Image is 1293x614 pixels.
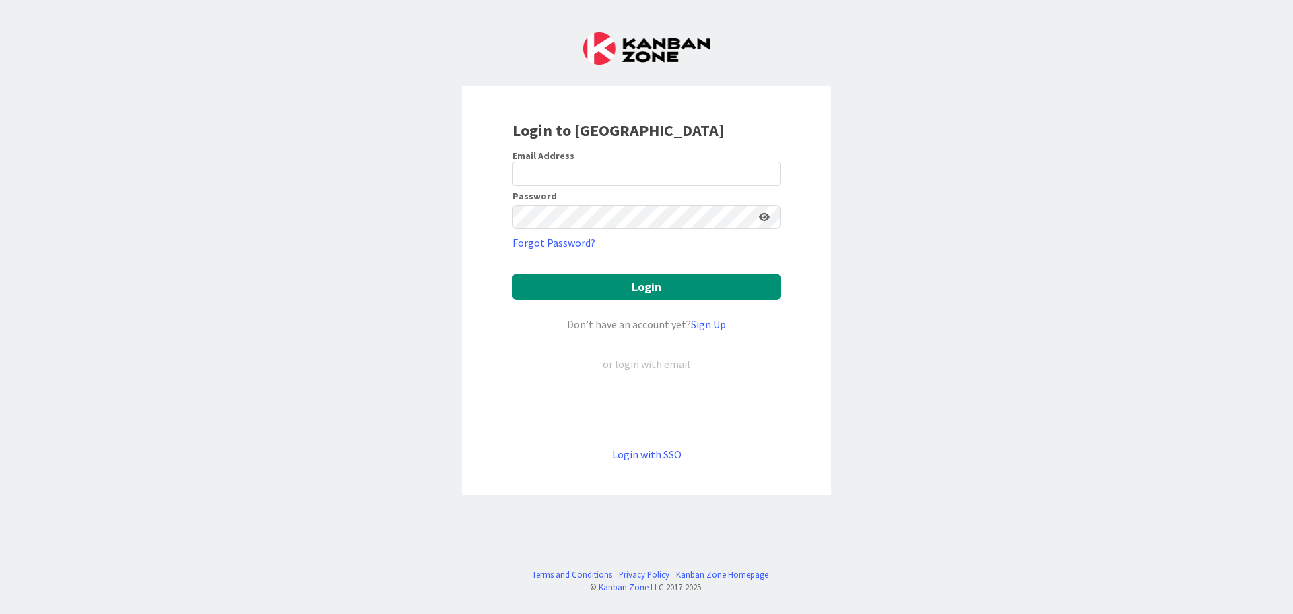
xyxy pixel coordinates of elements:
div: © LLC 2017- 2025 . [525,581,768,594]
b: Login to [GEOGRAPHIC_DATA] [512,120,725,141]
a: Forgot Password? [512,235,595,251]
a: Kanban Zone [599,582,649,592]
iframe: Pulsante Accedi con Google [506,394,787,424]
label: Email Address [512,150,574,162]
a: Privacy Policy [619,568,669,581]
img: Kanban Zone [583,32,710,65]
div: or login with email [599,356,694,372]
label: Password [512,191,557,201]
div: Don’t have an account yet? [512,316,781,332]
a: Login with SSO [612,448,682,461]
a: Kanban Zone Homepage [676,568,768,581]
button: Login [512,274,781,300]
a: Terms and Conditions [532,568,612,581]
a: Sign Up [691,317,726,331]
